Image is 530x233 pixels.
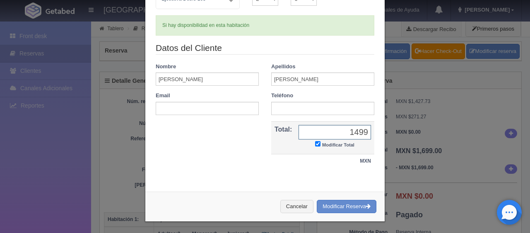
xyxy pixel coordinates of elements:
label: Nombre [156,63,176,71]
small: Modificar Total [322,142,354,147]
label: Apellidos [271,63,296,71]
div: Si hay disponibilidad en esta habitación [156,15,374,36]
input: Modificar Total [315,141,320,147]
label: Email [156,92,170,100]
legend: Datos del Cliente [156,42,374,55]
button: Cancelar [280,200,313,214]
th: Total: [271,121,295,154]
strong: MXN [360,158,371,164]
button: Modificar Reserva [317,200,376,214]
label: Teléfono [271,92,293,100]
